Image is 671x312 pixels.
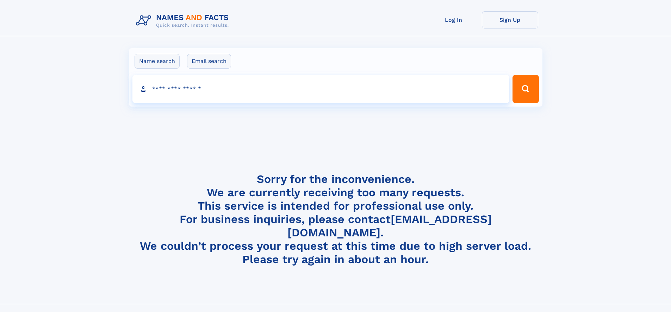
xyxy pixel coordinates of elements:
[135,54,180,69] label: Name search
[187,54,231,69] label: Email search
[132,75,510,103] input: search input
[425,11,482,28] a: Log In
[133,11,235,30] img: Logo Names and Facts
[482,11,538,28] a: Sign Up
[512,75,539,103] button: Search Button
[287,212,492,239] a: [EMAIL_ADDRESS][DOMAIN_NAME]
[133,172,538,266] h4: Sorry for the inconvenience. We are currently receiving too many requests. This service is intend...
